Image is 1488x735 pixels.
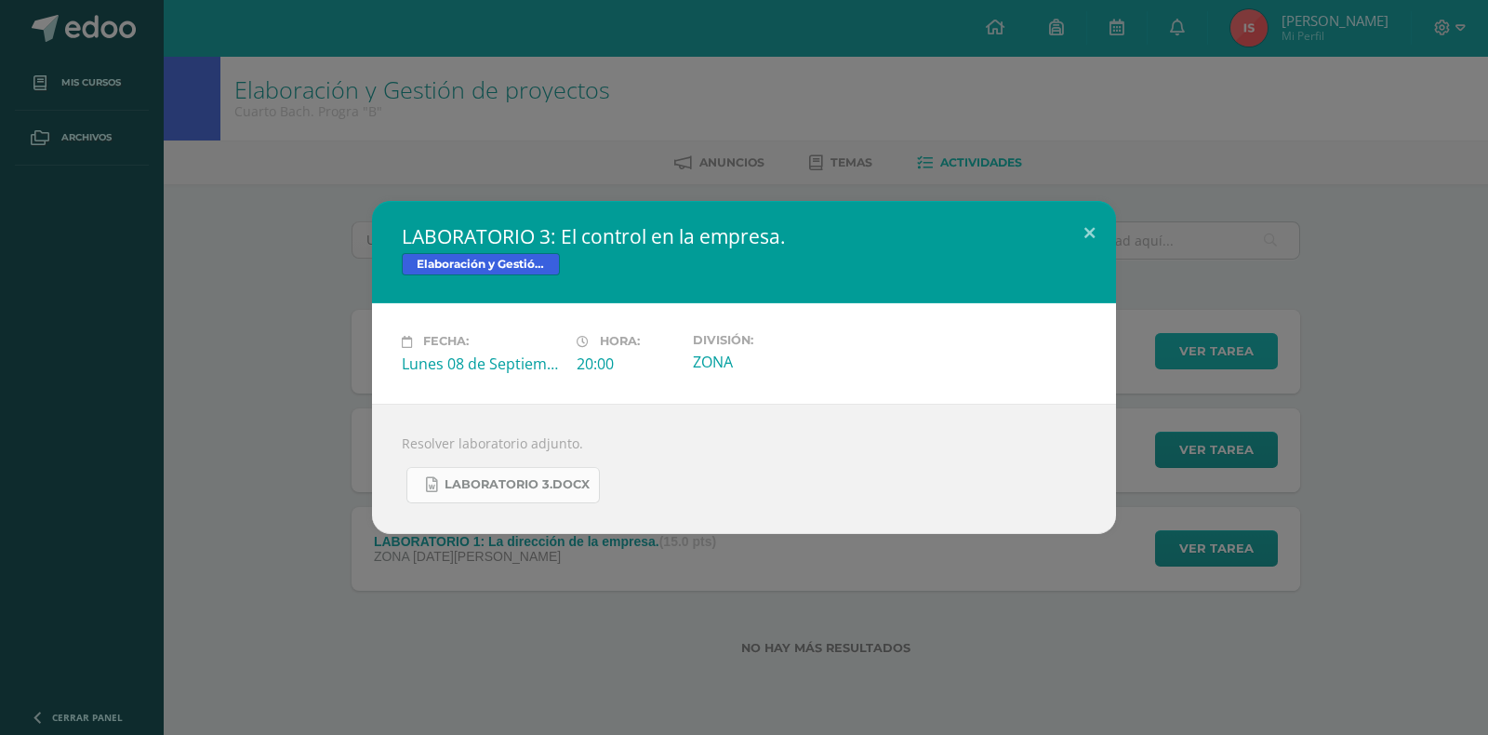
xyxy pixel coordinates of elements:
[600,335,640,349] span: Hora:
[577,354,678,374] div: 20:00
[1063,201,1116,264] button: Close (Esc)
[693,352,853,372] div: ZONA
[402,253,560,275] span: Elaboración y Gestión de proyectos
[402,223,1086,249] h2: LABORATORIO 3: El control en la empresa.
[693,333,853,347] label: División:
[372,404,1116,534] div: Resolver laboratorio adjunto.
[445,477,590,492] span: LABORATORIO 3.docx
[423,335,469,349] span: Fecha:
[406,467,600,503] a: LABORATORIO 3.docx
[402,354,562,374] div: Lunes 08 de Septiembre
